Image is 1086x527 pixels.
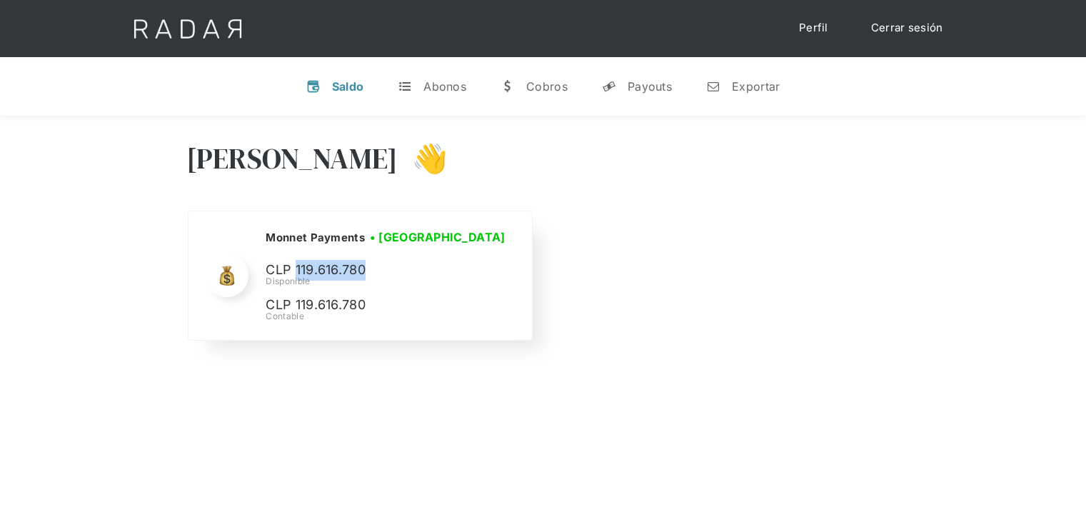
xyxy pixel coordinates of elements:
[398,79,412,94] div: t
[306,79,321,94] div: v
[370,229,506,246] h3: • [GEOGRAPHIC_DATA]
[706,79,720,94] div: n
[732,79,780,94] div: Exportar
[602,79,616,94] div: y
[266,275,510,288] div: Disponible
[266,295,480,316] p: CLP 119.616.780
[423,79,466,94] div: Abonos
[857,14,957,42] a: Cerrar sesión
[526,79,568,94] div: Cobros
[266,260,480,281] p: CLP 119.616.780
[186,141,398,176] h3: [PERSON_NAME]
[628,79,672,94] div: Payouts
[785,14,843,42] a: Perfil
[501,79,515,94] div: w
[398,141,448,176] h3: 👋
[266,310,510,323] div: Contable
[332,79,364,94] div: Saldo
[266,231,365,245] h2: Monnet Payments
